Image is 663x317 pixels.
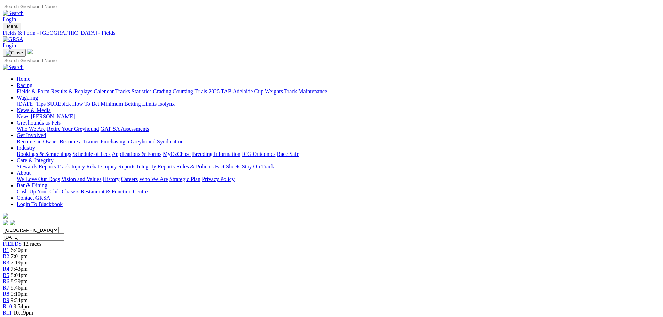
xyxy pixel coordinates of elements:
a: Stewards Reports [17,164,56,169]
div: News & Media [17,113,660,120]
button: Toggle navigation [3,49,26,57]
img: logo-grsa-white.png [3,213,8,219]
a: Contact GRSA [17,195,50,201]
a: Injury Reports [103,164,135,169]
a: Applications & Forms [112,151,161,157]
span: 7:43pm [11,266,28,272]
a: Login [3,16,16,22]
div: Care & Integrity [17,164,660,170]
span: 9:34pm [11,297,28,303]
a: Home [17,76,30,82]
a: R9 [3,297,9,303]
a: Login To Blackbook [17,201,63,207]
a: Statistics [132,88,152,94]
span: 9:54pm [14,303,31,309]
div: Racing [17,88,660,95]
div: Get Involved [17,138,660,145]
a: R2 [3,253,9,259]
input: Select date [3,233,64,241]
a: Bar & Dining [17,182,47,188]
span: 8:46pm [11,285,28,291]
a: Purchasing a Greyhound [101,138,156,144]
span: 9:10pm [11,291,28,297]
a: R6 [3,278,9,284]
a: Who We Are [17,126,46,132]
a: GAP SA Assessments [101,126,149,132]
a: Grading [153,88,171,94]
a: [PERSON_NAME] [31,113,75,119]
img: facebook.svg [3,220,8,225]
span: 8:04pm [11,272,28,278]
img: logo-grsa-white.png [27,49,33,54]
a: Privacy Policy [202,176,235,182]
span: 8:29pm [11,278,28,284]
a: Wagering [17,95,38,101]
img: twitter.svg [10,220,15,225]
a: Racing [17,82,32,88]
div: About [17,176,660,182]
a: How To Bet [72,101,100,107]
a: Become an Owner [17,138,58,144]
a: Fact Sheets [215,164,240,169]
a: Get Involved [17,132,46,138]
a: R3 [3,260,9,266]
a: Minimum Betting Limits [101,101,157,107]
a: Schedule of Fees [72,151,110,157]
span: Menu [7,24,18,29]
a: We Love Our Dogs [17,176,60,182]
a: Breeding Information [192,151,240,157]
img: Search [3,64,24,70]
a: Cash Up Your Club [17,189,60,195]
div: Bar & Dining [17,189,660,195]
a: FIELDS [3,241,22,247]
a: Calendar [94,88,114,94]
span: 6:40pm [11,247,28,253]
span: 10:19pm [13,310,33,316]
a: About [17,170,31,176]
button: Toggle navigation [3,23,21,30]
a: [DATE] Tips [17,101,46,107]
a: R4 [3,266,9,272]
a: Rules & Policies [176,164,214,169]
span: 7:01pm [11,253,28,259]
a: MyOzChase [163,151,191,157]
a: Careers [121,176,138,182]
a: Care & Integrity [17,157,54,163]
a: Strategic Plan [169,176,200,182]
input: Search [3,57,64,64]
span: R1 [3,247,9,253]
a: News & Media [17,107,51,113]
img: Close [6,50,23,56]
a: Track Maintenance [284,88,327,94]
span: 12 races [23,241,41,247]
a: Login [3,42,16,48]
a: Weights [265,88,283,94]
a: Who We Are [139,176,168,182]
input: Search [3,3,64,10]
div: Greyhounds as Pets [17,126,660,132]
a: Vision and Values [61,176,101,182]
a: Industry [17,145,35,151]
a: ICG Outcomes [242,151,275,157]
a: Isolynx [158,101,175,107]
img: Search [3,10,24,16]
a: Coursing [173,88,193,94]
a: History [103,176,119,182]
a: Tracks [115,88,130,94]
a: Race Safe [277,151,299,157]
a: Fields & Form - [GEOGRAPHIC_DATA] - Fields [3,30,660,36]
div: Wagering [17,101,660,107]
a: R10 [3,303,12,309]
a: R11 [3,310,12,316]
a: R8 [3,291,9,297]
span: R5 [3,272,9,278]
a: Chasers Restaurant & Function Centre [62,189,148,195]
a: Trials [194,88,207,94]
